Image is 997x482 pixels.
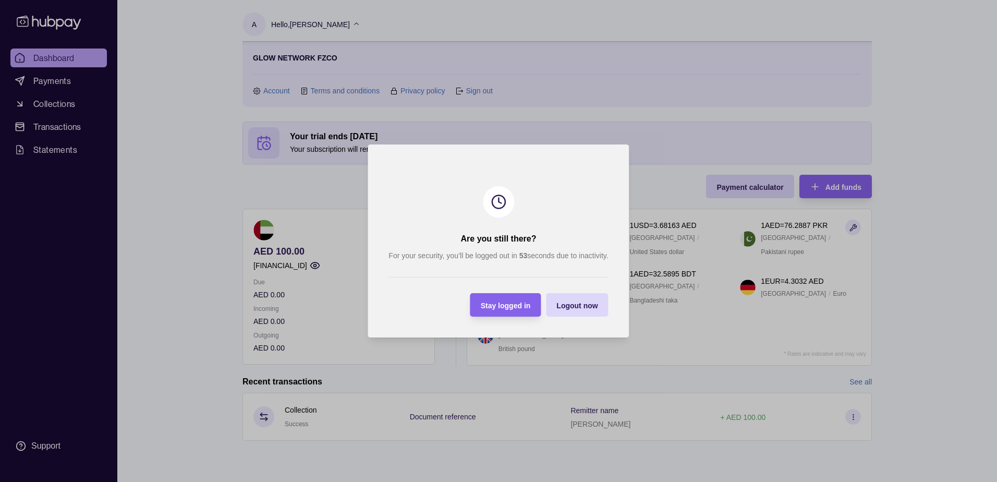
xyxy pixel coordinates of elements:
button: Stay logged in [470,293,541,317]
strong: 53 [519,251,528,260]
h2: Are you still there? [461,233,537,245]
span: Logout now [556,302,598,310]
span: Stay logged in [481,302,531,310]
p: For your security, you’ll be logged out in seconds due to inactivity. [388,250,608,261]
button: Logout now [546,293,608,317]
